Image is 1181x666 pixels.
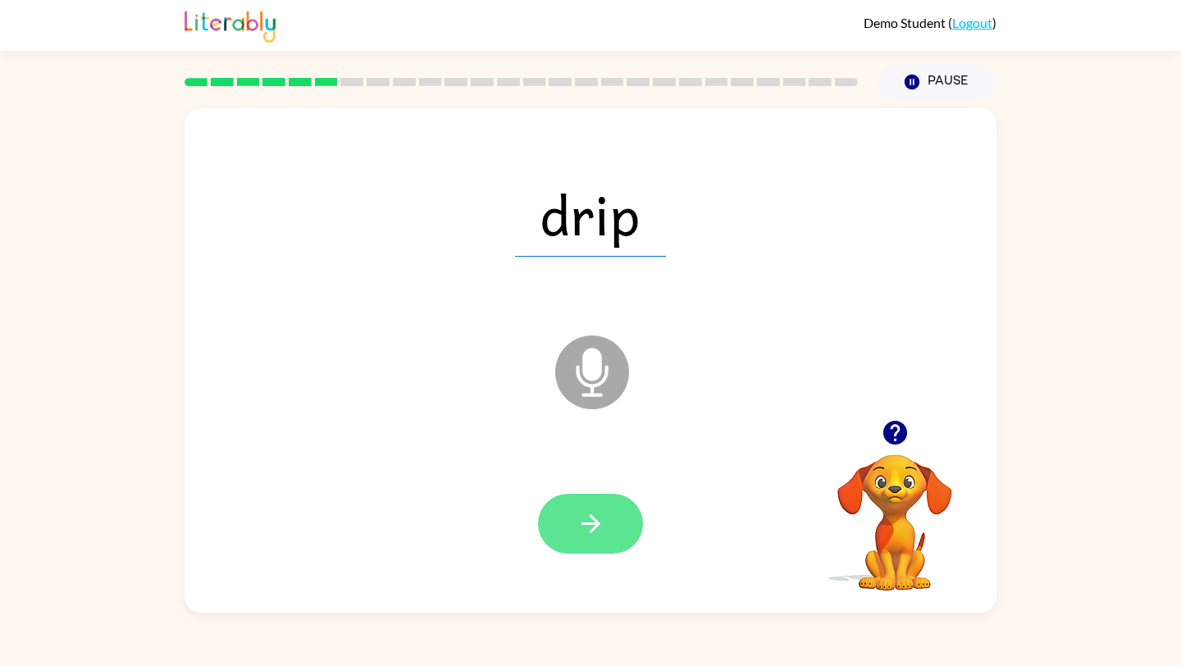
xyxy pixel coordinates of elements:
span: Demo Student [864,15,948,30]
button: Pause [878,63,996,101]
span: drip [515,171,666,257]
img: Literably [185,7,276,43]
video: Your browser must support playing .mp4 files to use Literably. Please try using another browser. [813,429,977,593]
a: Logout [952,15,992,30]
div: ( ) [864,15,996,30]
